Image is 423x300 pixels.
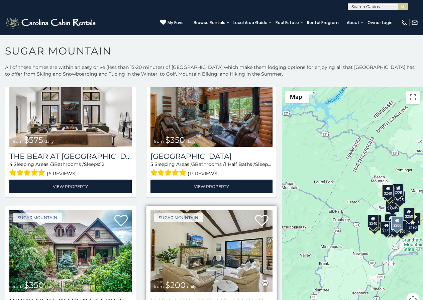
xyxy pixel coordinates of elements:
[389,221,401,234] div: $350
[165,280,186,290] span: $200
[150,210,273,292] img: Sweet Dreams Are Made Of Skis
[364,18,396,27] a: Owner Login
[9,65,132,147] img: The Bear At Sugar Mountain
[187,284,196,289] span: daily
[165,135,185,145] span: $350
[9,210,132,292] img: Birds Nest On Sugar Mountain
[168,20,184,26] span: My Favs
[9,210,132,292] a: Birds Nest On Sugar Mountain from $350 daily
[5,16,98,29] img: White-1-2.png
[154,284,164,289] span: from
[44,139,54,144] span: daily
[190,18,229,27] a: Browse Rentals
[154,139,164,144] span: from
[401,19,408,26] img: phone-regular-white.png
[9,65,132,147] a: The Bear At Sugar Mountain from $375 daily
[367,215,379,227] div: $240
[407,219,418,231] div: $190
[382,185,394,197] div: $240
[45,284,55,289] span: daily
[392,184,404,197] div: $225
[150,152,273,161] a: [GEOGRAPHIC_DATA]
[9,180,132,193] a: View Property
[13,139,23,144] span: from
[399,221,410,233] div: $195
[150,180,273,193] a: View Property
[150,161,153,167] span: 5
[47,169,77,178] span: (6 reviews)
[100,161,104,167] span: 12
[9,152,132,161] a: The Bear At [GEOGRAPHIC_DATA]
[255,214,269,228] a: Add to favorites
[411,19,418,26] img: mail-regular-white.png
[9,161,12,167] span: 4
[150,161,273,178] div: Sleeping Areas / Bathrooms / Sleeps:
[381,221,392,234] div: $375
[188,169,219,178] span: (13 reviews)
[13,213,62,222] a: Sugar Mountain
[406,91,420,104] button: Toggle fullscreen view
[285,91,309,103] button: Change map style
[304,18,342,27] a: Rental Program
[385,213,396,226] div: $190
[186,139,196,144] span: daily
[391,216,403,230] div: $200
[150,65,273,147] a: Grouse Moor Lodge from $350 daily
[24,280,44,290] span: $350
[272,18,302,27] a: Real Estate
[385,214,396,227] div: $300
[154,213,203,222] a: Sugar Mountain
[271,161,276,167] span: 12
[150,152,273,161] h3: Grouse Moor Lodge
[9,152,132,161] h3: The Bear At Sugar Mountain
[160,19,184,26] a: My Favs
[403,208,415,220] div: $250
[409,213,421,225] div: $155
[394,191,405,204] div: $125
[13,284,23,289] span: from
[230,18,271,27] a: Local Area Guide
[343,18,363,27] a: About
[386,199,400,212] div: $1,095
[290,93,302,100] span: Map
[51,161,54,167] span: 3
[24,135,43,145] span: $375
[192,161,195,167] span: 3
[150,210,273,292] a: Sweet Dreams Are Made Of Skis from $200 daily
[9,161,132,178] div: Sleeping Areas / Bathrooms / Sleeps:
[114,214,128,228] a: Add to favorites
[225,161,255,167] span: 1 Half Baths /
[150,65,273,147] img: Grouse Moor Lodge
